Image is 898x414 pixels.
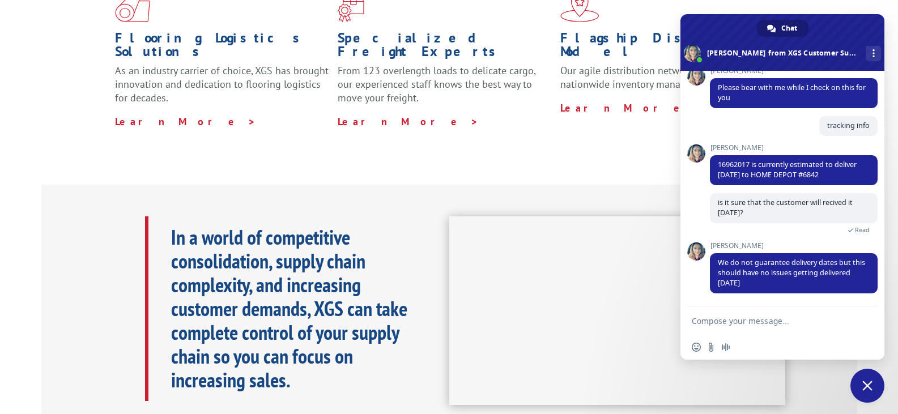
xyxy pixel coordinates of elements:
[718,160,857,180] span: 16962017 is currently estimated to deliver [DATE] to HOME DEPOT #6842
[171,224,407,393] b: In a world of competitive consolidation, supply chain complexity, and increasing customer demands...
[710,144,878,152] span: [PERSON_NAME]
[338,64,552,114] p: From 123 overlength loads to delicate cargo, our experienced staff knows the best way to move you...
[338,31,552,64] h1: Specialized Freight Experts
[850,369,884,403] div: Close chat
[560,101,701,114] a: Learn More >
[866,46,881,61] div: More channels
[707,343,716,352] span: Send a file
[718,198,853,217] span: is it sure that the customer will recived it [DATE]?
[757,20,808,37] div: Chat
[710,242,878,250] span: [PERSON_NAME]
[115,115,256,128] a: Learn More >
[710,67,878,75] span: [PERSON_NAME]
[827,121,870,130] span: tracking info
[560,31,774,64] h1: Flagship Distribution Model
[781,20,797,37] span: Chat
[115,64,329,104] span: As an industry carrier of choice, XGS has brought innovation and dedication to flooring logistics...
[718,83,866,103] span: Please bear with me while I check on this for you
[855,226,870,234] span: Read
[718,258,865,288] span: We do not guarantee delivery dates but this should have no issues getting delivered [DATE]
[338,115,479,128] a: Learn More >
[692,343,701,352] span: Insert an emoji
[115,31,329,64] h1: Flooring Logistics Solutions
[721,343,730,352] span: Audio message
[560,64,769,91] span: Our agile distribution network gives you nationwide inventory management on demand.
[692,316,848,326] textarea: Compose your message...
[449,216,785,406] iframe: XGS Logistics Solutions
